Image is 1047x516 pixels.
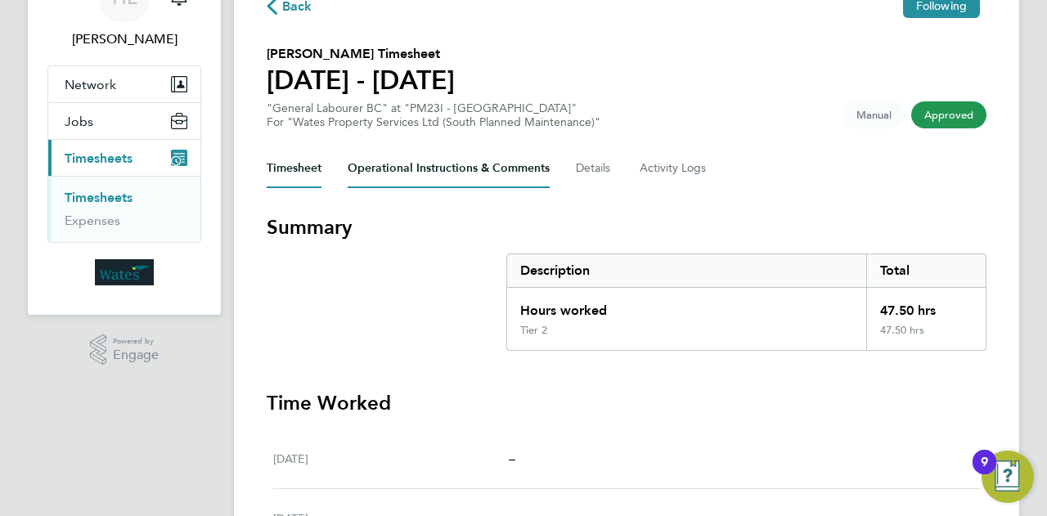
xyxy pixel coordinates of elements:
[273,449,509,469] div: [DATE]
[866,324,986,350] div: 47.50 hrs
[113,334,159,348] span: Powered by
[267,390,986,416] h3: Time Worked
[48,66,200,102] button: Network
[866,254,986,287] div: Total
[267,44,455,64] h2: [PERSON_NAME] Timesheet
[267,149,321,188] button: Timesheet
[267,115,600,129] div: For "Wates Property Services Ltd (South Planned Maintenance)"
[866,288,986,324] div: 47.50 hrs
[65,150,133,166] span: Timesheets
[267,64,455,96] h1: [DATE] - [DATE]
[48,176,200,242] div: Timesheets
[507,254,866,287] div: Description
[113,348,159,362] span: Engage
[95,259,154,285] img: wates-logo-retina.png
[47,29,201,49] span: Harry Lashley
[348,149,550,188] button: Operational Instructions & Comments
[65,114,93,129] span: Jobs
[65,213,120,228] a: Expenses
[267,214,986,240] h3: Summary
[509,451,515,466] span: –
[640,149,708,188] button: Activity Logs
[576,149,613,188] button: Details
[48,103,200,139] button: Jobs
[65,77,116,92] span: Network
[982,451,1034,503] button: Open Resource Center, 9 new notifications
[981,462,988,483] div: 9
[911,101,986,128] span: This timesheet has been approved.
[267,101,600,129] div: "General Labourer BC" at "PM23I - [GEOGRAPHIC_DATA]"
[843,101,905,128] span: This timesheet was manually created.
[506,254,986,351] div: Summary
[507,288,866,324] div: Hours worked
[520,324,547,337] div: Tier 2
[48,140,200,176] button: Timesheets
[65,190,133,205] a: Timesheets
[47,259,201,285] a: Go to home page
[90,334,160,366] a: Powered byEngage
